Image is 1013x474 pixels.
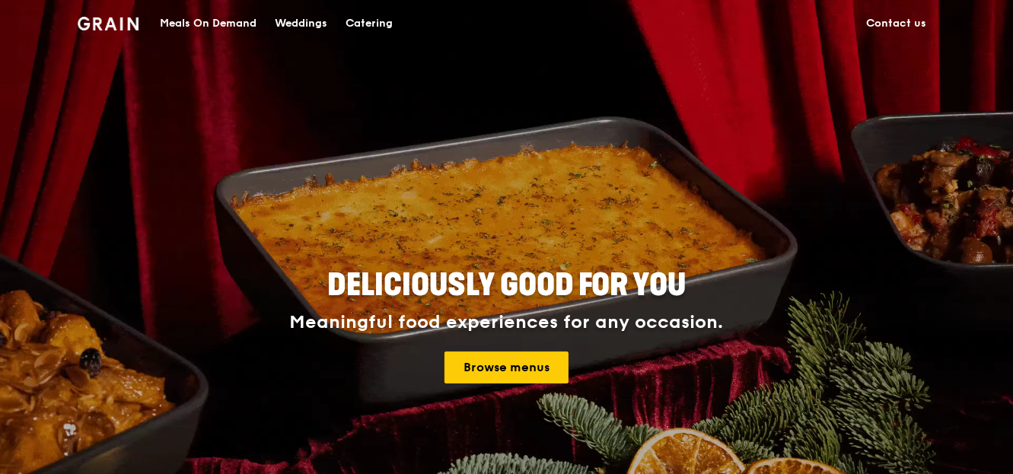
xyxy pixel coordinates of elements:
[858,1,936,46] a: Contact us
[327,267,686,304] span: Deliciously good for you
[78,17,139,30] img: Grain
[275,1,327,46] div: Weddings
[233,312,781,333] div: Meaningful food experiences for any occasion.
[336,1,402,46] a: Catering
[346,1,393,46] div: Catering
[160,1,256,46] div: Meals On Demand
[266,1,336,46] a: Weddings
[444,352,569,383] a: Browse menus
